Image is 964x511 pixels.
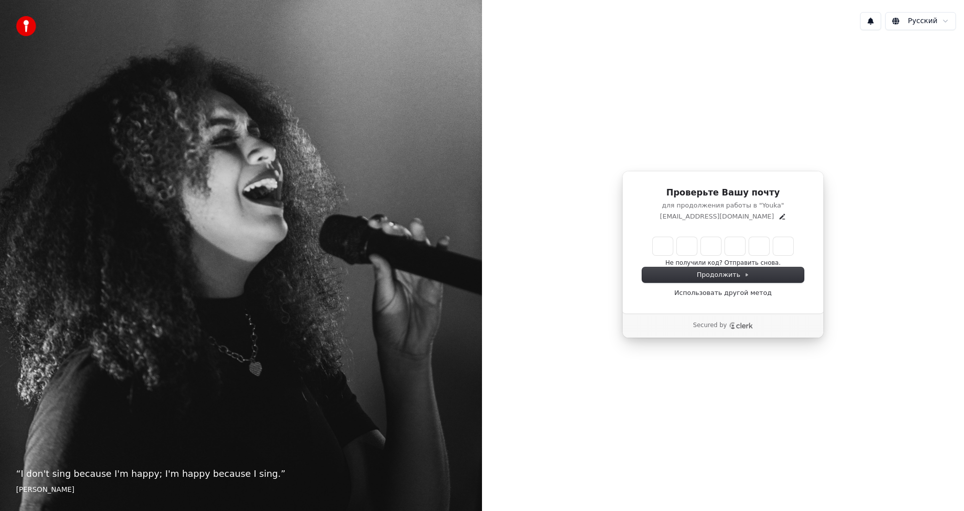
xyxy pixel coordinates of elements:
[674,288,772,297] a: Использовать другой метод
[16,485,466,495] footer: [PERSON_NAME]
[729,322,753,329] a: Clerk logo
[660,212,774,221] p: [EMAIL_ADDRESS][DOMAIN_NAME]
[642,187,804,199] h1: Проверьте Вашу почту
[697,270,750,279] span: Продолжить
[665,259,780,267] button: Не получили код? Отправить снова.
[16,16,36,36] img: youka
[16,467,466,481] p: “ I don't sing because I'm happy; I'm happy because I sing. ”
[642,201,804,210] p: для продолжения работы в "Youka"
[642,267,804,282] button: Продолжить
[693,322,727,330] p: Secured by
[653,237,793,255] input: Enter verification code
[778,213,786,221] button: Edit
